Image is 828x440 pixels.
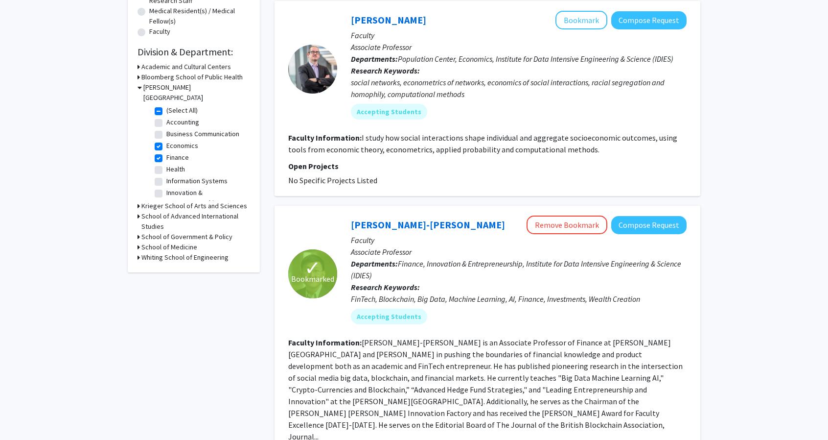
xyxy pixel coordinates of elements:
[166,141,198,151] label: Economics
[351,66,420,75] b: Research Keywords:
[351,54,398,64] b: Departments:
[527,216,607,234] button: Remove Bookmark
[351,282,420,292] b: Research Keywords:
[141,62,231,72] h3: Academic and Cultural Centers
[304,263,321,273] span: ✓
[611,216,687,234] button: Compose Request to Jim Kyung-Soo Liew
[555,11,607,29] button: Add Angelo Mele to Bookmarks
[351,41,687,53] p: Associate Professor
[291,273,334,285] span: Bookmarked
[351,104,427,120] mat-chip: Accepting Students
[351,29,687,41] p: Faculty
[143,82,250,103] h3: [PERSON_NAME][GEOGRAPHIC_DATA]
[351,219,505,231] a: [PERSON_NAME]-[PERSON_NAME]
[351,234,687,246] p: Faculty
[351,14,426,26] a: [PERSON_NAME]
[7,396,42,433] iframe: Chat
[288,338,362,347] b: Faculty Information:
[288,175,377,185] span: No Specific Projects Listed
[166,129,239,139] label: Business Communication
[611,11,687,29] button: Compose Request to Angelo Mele
[141,242,197,252] h3: School of Medicine
[141,211,250,232] h3: School of Advanced International Studies
[351,309,427,324] mat-chip: Accepting Students
[398,54,673,64] span: Population Center, Economics, Institute for Data Intensive Engineering & Science (IDIES)
[149,6,250,26] label: Medical Resident(s) / Medical Fellow(s)
[141,72,243,82] h3: Bloomberg School of Public Health
[351,259,398,269] b: Departments:
[166,152,189,163] label: Finance
[166,164,185,174] label: Health
[351,246,687,258] p: Associate Professor
[141,252,229,263] h3: Whiting School of Engineering
[351,293,687,305] div: FinTech, Blockchain, Big Data, Machine Learning, AI, Finance, Investments, Wealth Creation
[288,133,362,143] b: Faculty Information:
[166,188,248,208] label: Innovation & Entrepreneurship
[166,176,228,186] label: Information Systems
[288,160,687,172] p: Open Projects
[351,259,681,280] span: Finance, Innovation & Entrepreneurship, Institute for Data Intensive Engineering & Science (IDIES)
[149,26,170,37] label: Faculty
[351,76,687,100] div: social networks, econometrics of networks, economics of social interactions, racial segregation a...
[288,133,677,154] fg-read-more: I study how social interactions shape individual and aggregate socioeconomic outcomes, using tool...
[166,105,198,116] label: (Select All)
[166,117,199,127] label: Accounting
[138,46,250,58] h2: Division & Department:
[141,232,232,242] h3: School of Government & Policy
[141,201,247,211] h3: Krieger School of Arts and Sciences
